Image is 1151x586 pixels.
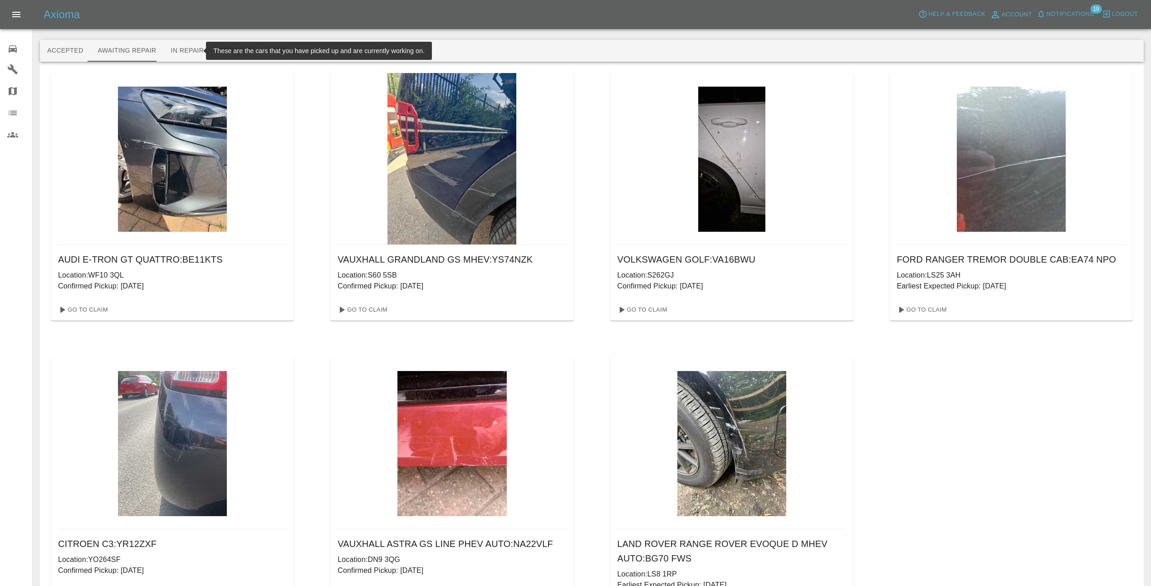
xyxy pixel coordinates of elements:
a: Go To Claim [54,303,110,317]
button: Open drawer [5,4,27,25]
button: Accepted [40,40,90,62]
p: Location: YO264SF [58,554,287,565]
span: Account [1002,10,1032,20]
h6: VAUXHALL ASTRA GS LINE PHEV AUTO : NA22VLF [338,537,566,551]
span: Help & Feedback [928,9,985,20]
button: Repaired [211,40,259,62]
span: 19 [1090,5,1102,14]
p: Location: S60 5SB [338,270,566,281]
p: Earliest Expected Pickup: [DATE] [897,281,1126,292]
button: Logout [1100,7,1140,21]
h5: Axioma [44,7,80,22]
span: Notifications [1047,9,1094,20]
p: Confirmed Pickup: [DATE] [58,565,287,576]
p: Confirmed Pickup: [DATE] [617,281,846,292]
h6: FORD RANGER TREMOR DOUBLE CAB : EA74 NPO [897,252,1126,267]
p: Location: WF10 3QL [58,270,287,281]
p: Location: LS8 1RP [617,569,846,580]
h6: CITROEN C3 : YR12ZXF [58,537,287,551]
button: Notifications [1034,7,1096,21]
p: Location: DN9 3QG [338,554,566,565]
p: Confirmed Pickup: [DATE] [338,281,566,292]
h6: LAND ROVER RANGE ROVER EVOQUE D MHEV AUTO : BG70 FWS [617,537,846,566]
h6: AUDI E-TRON GT QUATTRO : BE11KTS [58,252,287,267]
a: Go To Claim [334,303,390,317]
p: Location: LS25 3AH [897,270,1126,281]
p: Confirmed Pickup: [DATE] [58,281,287,292]
a: Account [988,7,1034,22]
a: Go To Claim [614,303,670,317]
a: Go To Claim [893,303,949,317]
p: Location: S262GJ [617,270,846,281]
h6: VAUXHALL GRANDLAND GS MHEV : YS74NZK [338,252,566,267]
p: Confirmed Pickup: [DATE] [338,565,566,576]
button: In Repair [164,40,211,62]
button: Awaiting Repair [90,40,163,62]
button: Help & Feedback [916,7,987,21]
h6: VOLKSWAGEN GOLF : VA16BWU [617,252,846,267]
button: Paid [259,40,300,62]
span: Logout [1112,9,1138,20]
